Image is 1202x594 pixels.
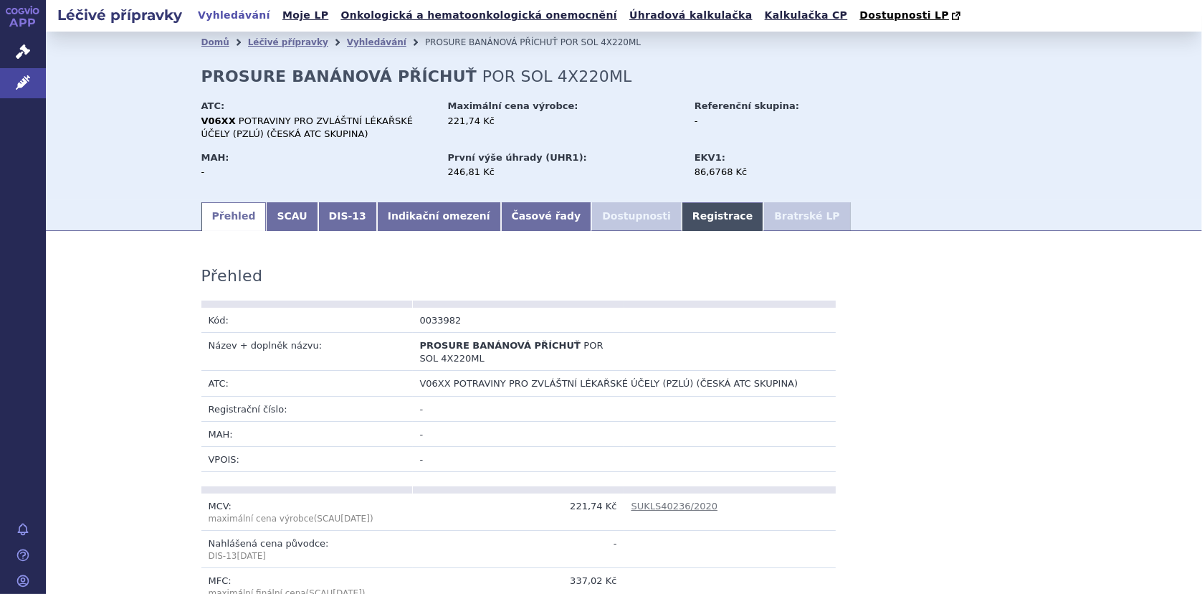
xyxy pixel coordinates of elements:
[201,202,267,231] a: Přehled
[201,166,434,179] div: -
[46,5,194,25] h2: Léčivé přípravky
[760,6,852,25] a: Kalkulačka CP
[501,202,592,231] a: Časové řady
[377,202,501,231] a: Indikační omezení
[201,67,477,85] strong: PROSURE BANÁNOVÁ PŘÍCHUŤ
[561,37,641,47] span: POR SOL 4X220ML
[209,514,373,524] span: (SCAU )
[209,514,314,524] span: maximální cena výrobce
[201,267,263,286] h3: Přehled
[695,152,725,163] strong: EKV1:
[237,551,267,561] span: [DATE]
[413,421,836,446] td: -
[278,6,333,25] a: Moje LP
[318,202,377,231] a: DIS-13
[420,378,451,389] span: V06XX
[413,531,624,568] td: -
[266,202,318,231] a: SCAU
[201,447,413,472] td: VPOIS:
[201,37,229,47] a: Domů
[859,9,949,21] span: Dostupnosti LP
[336,6,621,25] a: Onkologická a hematoonkologická onemocnění
[194,6,275,25] a: Vyhledávání
[201,421,413,446] td: MAH:
[347,37,406,47] a: Vyhledávání
[695,100,799,111] strong: Referenční skupina:
[201,308,413,333] td: Kód:
[413,494,624,531] td: 221,74 Kč
[855,6,968,26] a: Dostupnosti LP
[425,37,558,47] span: PROSURE BANÁNOVÁ PŘÍCHUŤ
[448,166,681,179] div: 246,81 Kč
[201,531,413,568] td: Nahlášená cena původce:
[248,37,328,47] a: Léčivé přípravky
[201,371,413,396] td: ATC:
[340,514,370,524] span: [DATE]
[201,333,413,371] td: Název + doplněk názvu:
[695,166,856,179] div: 86,6768 Kč
[201,100,225,111] strong: ATC:
[201,115,236,126] strong: V06XX
[413,447,836,472] td: -
[448,115,681,128] div: 221,74 Kč
[448,100,578,111] strong: Maximální cena výrobce:
[201,396,413,421] td: Registrační číslo:
[201,152,229,163] strong: MAH:
[448,152,587,163] strong: První výše úhrady (UHR1):
[420,340,581,351] span: PROSURE BANÁNOVÁ PŘÍCHUŤ
[209,550,406,562] p: DIS-13
[413,396,836,421] td: -
[631,501,718,511] a: SUKLS40236/2020
[625,6,757,25] a: Úhradová kalkulačka
[413,308,624,333] td: 0033982
[201,494,413,531] td: MCV:
[695,115,856,128] div: -
[201,115,413,139] span: POTRAVINY PRO ZVLÁŠTNÍ LÉKAŘSKÉ ÚČELY (PZLÚ) (ČESKÁ ATC SKUPINA)
[454,378,798,389] span: POTRAVINY PRO ZVLÁŠTNÍ LÉKAŘSKÉ ÚČELY (PZLÚ) (ČESKÁ ATC SKUPINA)
[482,67,632,85] span: POR SOL 4X220ML
[682,202,763,231] a: Registrace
